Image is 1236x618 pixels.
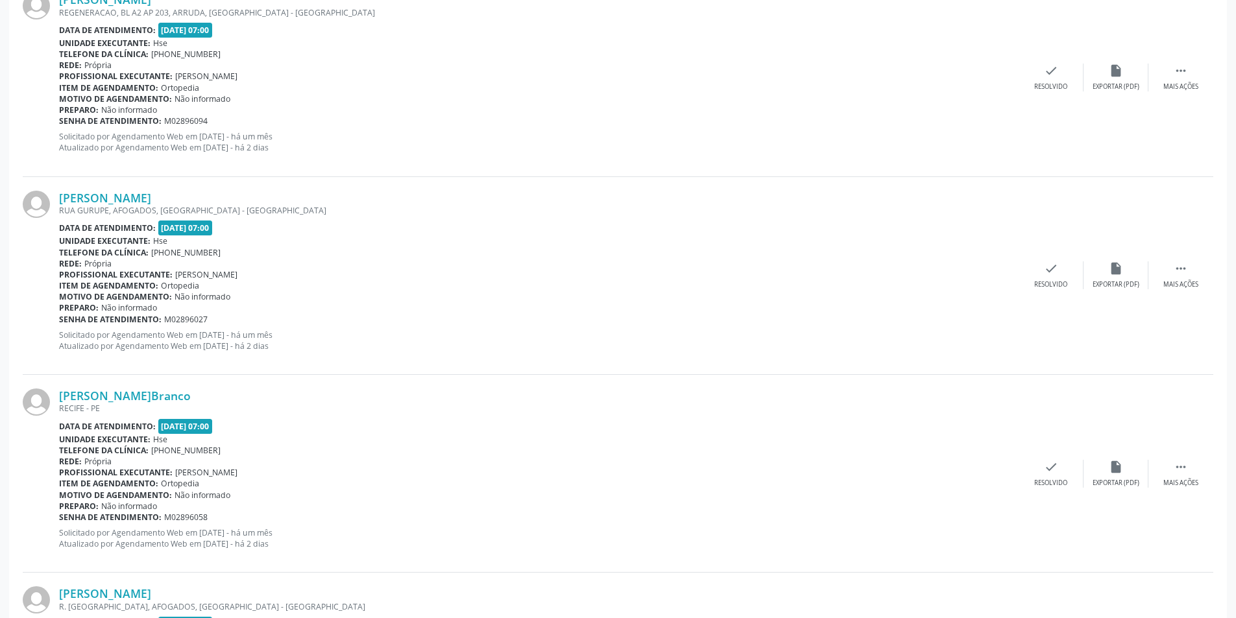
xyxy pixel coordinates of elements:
[164,512,208,523] span: M02896058
[84,456,112,467] span: Própria
[1044,261,1058,276] i: check
[1109,261,1123,276] i: insert_drive_file
[158,23,213,38] span: [DATE] 07:00
[59,601,1019,612] div: R. [GEOGRAPHIC_DATA], AFOGADOS, [GEOGRAPHIC_DATA] - [GEOGRAPHIC_DATA]
[59,7,1019,18] div: REGENERACAO, BL A2 AP 203, ARRUDA, [GEOGRAPHIC_DATA] - [GEOGRAPHIC_DATA]
[1163,280,1198,289] div: Mais ações
[59,131,1019,153] p: Solicitado por Agendamento Web em [DATE] - há um mês Atualizado por Agendamento Web em [DATE] - h...
[153,38,167,49] span: Hse
[59,445,149,456] b: Telefone da clínica:
[59,71,173,82] b: Profissional executante:
[1109,460,1123,474] i: insert_drive_file
[59,258,82,269] b: Rede:
[158,419,213,434] span: [DATE] 07:00
[84,60,112,71] span: Própria
[161,280,199,291] span: Ortopedia
[101,104,157,115] span: Não informado
[59,434,151,445] b: Unidade executante:
[101,302,157,313] span: Não informado
[59,501,99,512] b: Preparo:
[59,586,151,600] a: [PERSON_NAME]
[59,403,1019,414] div: RECIFE - PE
[161,82,199,93] span: Ortopedia
[1174,64,1188,78] i: 
[84,258,112,269] span: Própria
[23,191,50,218] img: img
[1044,64,1058,78] i: check
[175,467,237,478] span: [PERSON_NAME]
[59,329,1019,351] p: Solicitado por Agendamento Web em [DATE] - há um mês Atualizado por Agendamento Web em [DATE] - h...
[23,388,50,416] img: img
[175,269,237,280] span: [PERSON_NAME]
[59,527,1019,549] p: Solicitado por Agendamento Web em [DATE] - há um mês Atualizado por Agendamento Web em [DATE] - h...
[1093,82,1139,91] div: Exportar (PDF)
[1109,64,1123,78] i: insert_drive_file
[1034,479,1067,488] div: Resolvido
[164,115,208,126] span: M02896094
[59,280,158,291] b: Item de agendamento:
[59,467,173,478] b: Profissional executante:
[59,478,158,489] b: Item de agendamento:
[1163,479,1198,488] div: Mais ações
[59,115,162,126] b: Senha de atendimento:
[151,247,221,258] span: [PHONE_NUMBER]
[175,490,230,501] span: Não informado
[59,490,172,501] b: Motivo de agendamento:
[59,93,172,104] b: Motivo de agendamento:
[59,205,1019,216] div: RUA GURUPE, AFOGADOS, [GEOGRAPHIC_DATA] - [GEOGRAPHIC_DATA]
[158,220,213,235] span: [DATE] 07:00
[59,25,156,36] b: Data de atendimento:
[59,247,149,258] b: Telefone da clínica:
[1034,82,1067,91] div: Resolvido
[59,222,156,233] b: Data de atendimento:
[151,445,221,456] span: [PHONE_NUMBER]
[151,49,221,60] span: [PHONE_NUMBER]
[59,269,173,280] b: Profissional executante:
[59,512,162,523] b: Senha de atendimento:
[153,235,167,246] span: Hse
[59,388,191,403] a: [PERSON_NAME]Branco
[1044,460,1058,474] i: check
[1034,280,1067,289] div: Resolvido
[59,82,158,93] b: Item de agendamento:
[175,291,230,302] span: Não informado
[1163,82,1198,91] div: Mais ações
[1093,479,1139,488] div: Exportar (PDF)
[59,302,99,313] b: Preparo:
[153,434,167,445] span: Hse
[1093,280,1139,289] div: Exportar (PDF)
[101,501,157,512] span: Não informado
[59,456,82,467] b: Rede:
[59,191,151,205] a: [PERSON_NAME]
[59,60,82,71] b: Rede:
[175,71,237,82] span: [PERSON_NAME]
[59,49,149,60] b: Telefone da clínica:
[1174,261,1188,276] i: 
[1174,460,1188,474] i: 
[23,586,50,613] img: img
[59,38,151,49] b: Unidade executante:
[175,93,230,104] span: Não informado
[59,104,99,115] b: Preparo:
[59,235,151,246] b: Unidade executante:
[164,314,208,325] span: M02896027
[59,421,156,432] b: Data de atendimento:
[161,478,199,489] span: Ortopedia
[59,291,172,302] b: Motivo de agendamento:
[59,314,162,325] b: Senha de atendimento:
